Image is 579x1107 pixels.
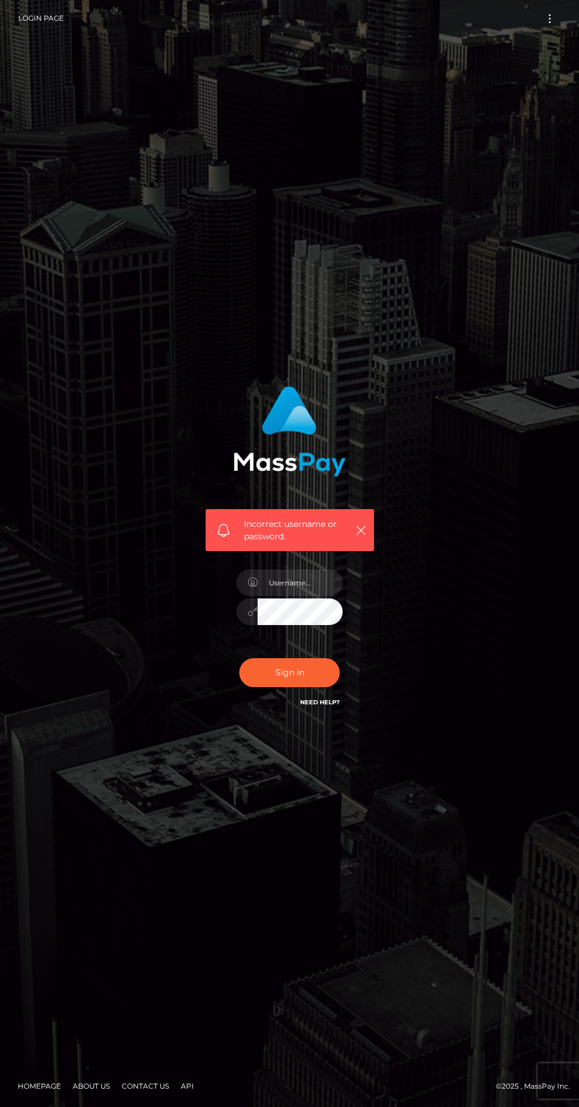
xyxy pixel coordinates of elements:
a: Contact Us [117,1077,174,1095]
img: MassPay Login [233,386,346,477]
a: About Us [68,1077,115,1095]
button: Toggle navigation [539,11,561,27]
a: Homepage [13,1077,66,1095]
span: Incorrect username or password. [244,518,349,543]
button: Sign in [239,658,340,687]
a: Login Page [18,6,64,31]
div: © 2025 , MassPay Inc. [9,1080,570,1093]
a: API [176,1077,199,1095]
a: Need Help? [300,698,340,706]
input: Username... [258,569,343,596]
